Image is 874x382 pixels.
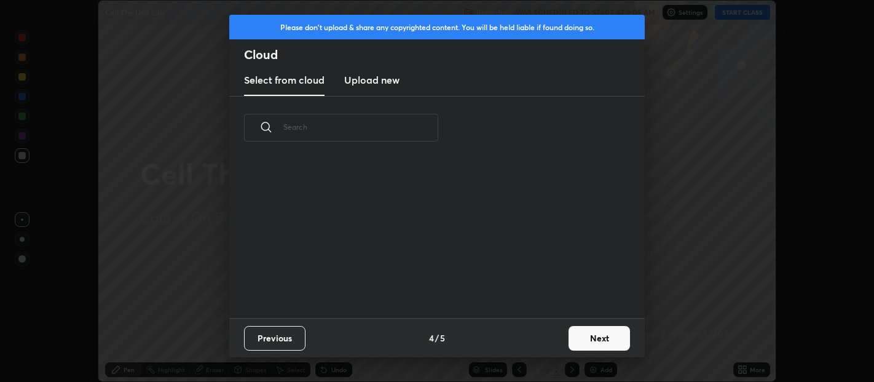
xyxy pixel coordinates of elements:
[244,73,325,87] h3: Select from cloud
[283,101,438,153] input: Search
[244,326,305,351] button: Previous
[440,332,445,344] h4: 5
[244,47,645,63] h2: Cloud
[429,332,434,344] h4: 4
[229,156,630,318] div: grid
[435,332,439,344] h4: /
[569,326,630,351] button: Next
[344,73,400,87] h3: Upload new
[229,15,645,39] div: Please don't upload & share any copyrighted content. You will be held liable if found doing so.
